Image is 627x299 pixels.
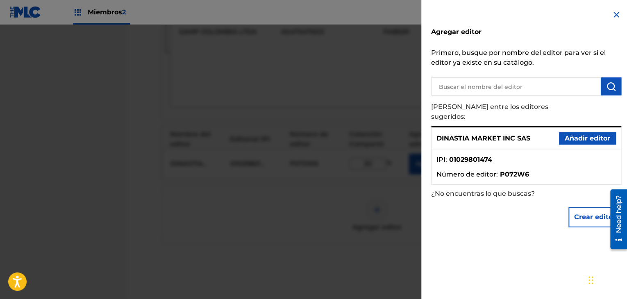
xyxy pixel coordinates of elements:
[431,190,535,197] font: ¿No encuentras lo que buscas?
[431,28,482,36] font: Agregar editor
[588,268,593,292] div: Arrastrar
[568,207,621,227] button: Crear editor
[565,134,610,142] font: Añadir editor
[449,156,492,163] font: 01029801474
[122,8,126,16] font: 2
[586,260,627,299] iframe: Widget de chat
[604,186,627,252] iframe: Centro de recursos
[436,134,530,142] font: DINASTIA MARKET INC SAS
[431,103,548,120] font: [PERSON_NAME] entre los editores sugeridos:
[559,132,616,145] button: Añadir editor
[445,156,447,163] font: :
[73,7,83,17] img: Principales titulares de derechos
[88,8,122,16] font: Miembros
[431,77,601,95] input: Buscar el nombre del editor
[431,49,606,66] font: Primero, busque por nombre del editor para ver si el editor ya existe en su catálogo.
[496,170,498,178] font: :
[606,82,616,91] img: Búsqueda de obras
[500,170,529,178] font: P072W6
[436,170,496,178] font: Número de editor
[574,213,616,221] font: Crear editor
[436,156,445,163] font: IPI
[10,6,41,18] img: Logotipo del MLC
